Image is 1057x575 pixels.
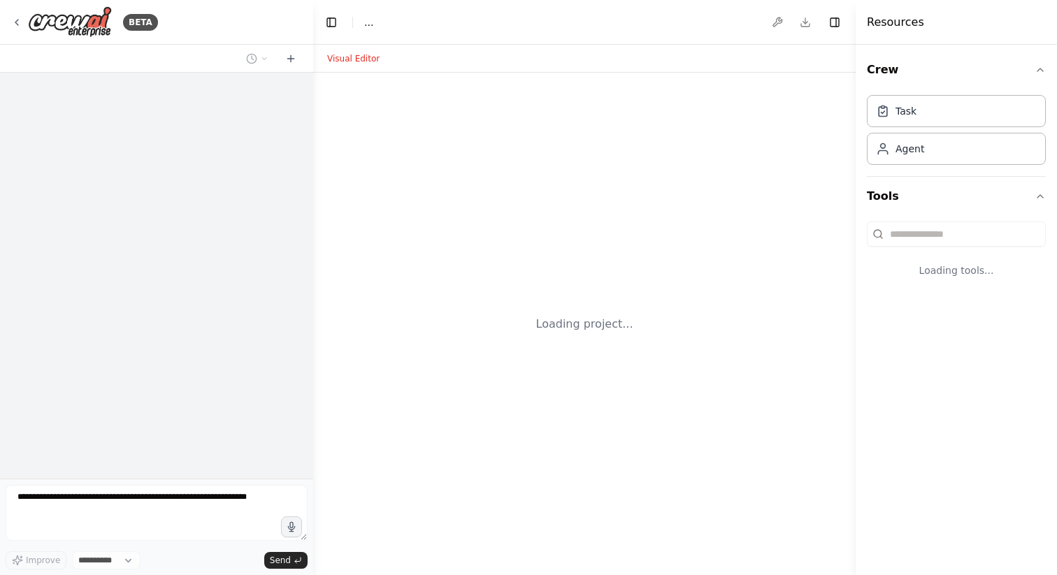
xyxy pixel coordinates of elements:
div: BETA [123,14,158,31]
button: Hide left sidebar [322,13,341,32]
button: Send [264,552,308,569]
button: Visual Editor [319,50,388,67]
img: Logo [28,6,112,38]
button: Crew [867,50,1046,89]
button: Switch to previous chat [240,50,274,67]
div: Task [896,104,916,118]
div: Crew [867,89,1046,176]
div: Loading tools... [867,252,1046,289]
span: ... [364,15,373,29]
div: Agent [896,142,924,156]
div: Tools [867,216,1046,300]
h4: Resources [867,14,924,31]
nav: breadcrumb [364,15,373,29]
span: Send [270,555,291,566]
button: Click to speak your automation idea [281,516,302,537]
button: Tools [867,177,1046,216]
span: Improve [26,555,60,566]
button: Start a new chat [280,50,302,67]
button: Hide right sidebar [825,13,844,32]
button: Improve [6,551,66,569]
div: Loading project... [536,316,633,333]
